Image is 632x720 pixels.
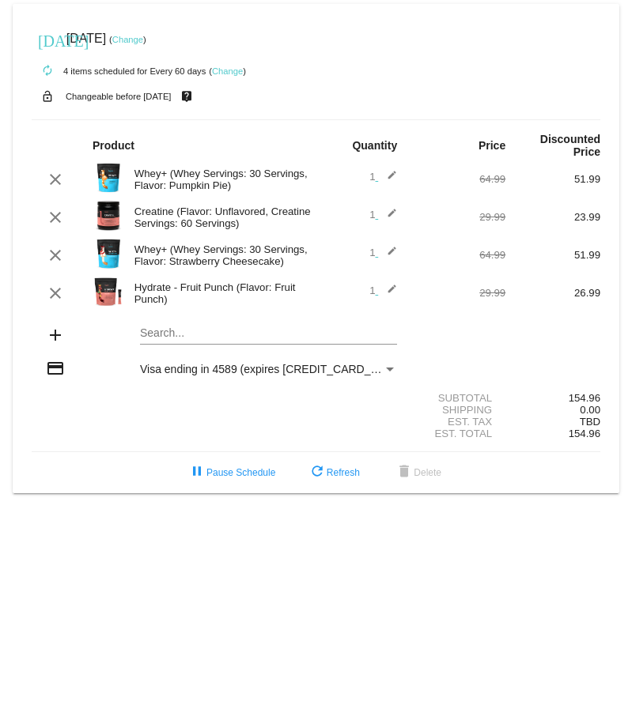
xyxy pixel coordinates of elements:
button: Delete [382,458,454,487]
img: Image-1-Carousel-Whey-2lb-Pumpkin-Pie-no-badge.png [93,162,124,194]
mat-icon: add [46,326,65,345]
div: Whey+ (Whey Servings: 30 Servings, Flavor: Strawberry Cheesecake) [127,243,316,267]
img: Image-1-Carousel-Creatine-60S-1000x1000-Transp.png [93,200,124,232]
div: Hydrate - Fruit Punch (Flavor: Fruit Punch) [127,281,316,305]
strong: Discounted Price [540,133,600,158]
a: Change [112,35,143,44]
button: Pause Schedule [175,458,288,487]
div: 64.99 [411,249,505,261]
span: 154.96 [569,428,600,439]
mat-icon: refresh [308,463,327,482]
div: Shipping [411,404,505,416]
div: 51.99 [505,249,600,261]
small: ( ) [209,66,246,76]
button: Refresh [295,458,373,487]
mat-icon: delete [395,463,414,482]
mat-icon: credit_card [46,359,65,378]
mat-icon: edit [378,208,397,227]
mat-icon: edit [378,284,397,303]
span: Delete [395,467,441,478]
span: 1 [369,247,397,258]
mat-icon: [DATE] [38,30,57,49]
mat-icon: clear [46,284,65,303]
small: 4 items scheduled for Every 60 days [32,66,206,76]
span: 0.00 [580,404,600,416]
span: 1 [369,171,397,183]
img: Image-1-Whey-2lb-Strawberry-Cheesecake-1000x1000-Roman-Berezecky.png [93,238,124,270]
mat-icon: clear [46,170,65,189]
div: Est. Total [411,428,505,439]
input: Search... [140,327,397,340]
mat-icon: edit [378,170,397,189]
a: Change [212,66,243,76]
span: Pause Schedule [187,467,275,478]
mat-icon: clear [46,208,65,227]
span: TBD [580,416,600,428]
span: Refresh [308,467,360,478]
small: Changeable before [DATE] [66,92,172,101]
div: Creatine (Flavor: Unflavored, Creatine Servings: 60 Servings) [127,205,316,229]
mat-icon: live_help [177,86,196,107]
strong: Quantity [352,139,397,152]
mat-icon: lock_open [38,86,57,107]
span: Visa ending in 4589 (expires [CREDIT_CARD_DATA]) [140,363,405,375]
div: Est. Tax [411,416,505,428]
div: 29.99 [411,211,505,223]
strong: Price [479,139,505,152]
div: 64.99 [411,173,505,185]
div: 23.99 [505,211,600,223]
div: 154.96 [505,392,600,404]
div: Whey+ (Whey Servings: 30 Servings, Flavor: Pumpkin Pie) [127,168,316,191]
strong: Product [93,139,134,152]
mat-icon: edit [378,246,397,265]
div: 29.99 [411,287,505,299]
mat-icon: pause [187,463,206,482]
small: ( ) [109,35,146,44]
span: 1 [369,209,397,221]
div: 51.99 [505,173,600,185]
div: Subtotal [411,392,505,404]
mat-icon: clear [46,246,65,265]
img: Image-1-Hydrate-1S-FP-BAGPACKET-1000x1000-1.png [93,276,124,307]
mat-select: Payment Method [140,363,397,375]
mat-icon: autorenew [38,62,57,81]
span: 1 [369,285,397,296]
div: 26.99 [505,287,600,299]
